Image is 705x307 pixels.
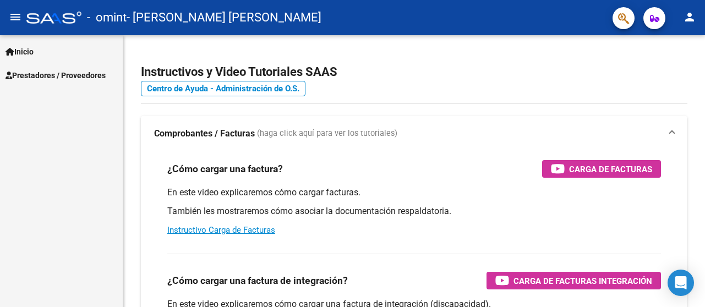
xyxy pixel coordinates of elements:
strong: Comprobantes / Facturas [154,128,255,140]
p: En este video explicaremos cómo cargar facturas. [167,187,661,199]
mat-expansion-panel-header: Comprobantes / Facturas (haga click aquí para ver los tutoriales) [141,116,687,151]
a: Centro de Ayuda - Administración de O.S. [141,81,305,96]
h3: ¿Cómo cargar una factura? [167,161,283,177]
span: Inicio [6,46,34,58]
span: - omint [87,6,127,30]
mat-icon: person [683,10,696,24]
span: Prestadores / Proveedores [6,69,106,81]
h2: Instructivos y Video Tutoriales SAAS [141,62,687,83]
button: Carga de Facturas [542,160,661,178]
div: Open Intercom Messenger [668,270,694,296]
p: También les mostraremos cómo asociar la documentación respaldatoria. [167,205,661,217]
h3: ¿Cómo cargar una factura de integración? [167,273,348,288]
span: - [PERSON_NAME] [PERSON_NAME] [127,6,321,30]
mat-icon: menu [9,10,22,24]
span: Carga de Facturas Integración [513,274,652,288]
button: Carga de Facturas Integración [487,272,661,289]
span: Carga de Facturas [569,162,652,176]
span: (haga click aquí para ver los tutoriales) [257,128,397,140]
a: Instructivo Carga de Facturas [167,225,275,235]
